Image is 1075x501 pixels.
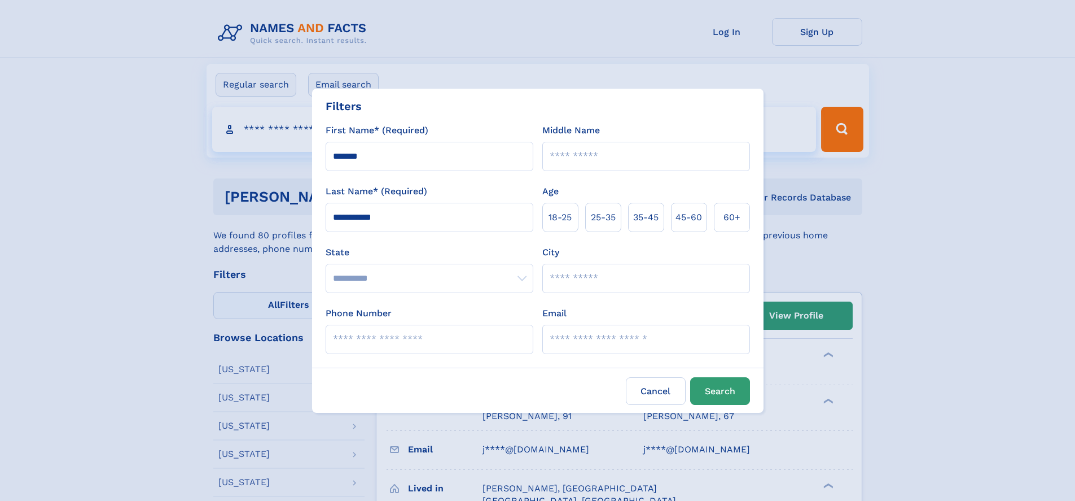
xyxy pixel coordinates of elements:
span: 35‑45 [633,211,659,224]
label: Last Name* (Required) [326,185,427,198]
span: 18‑25 [549,211,572,224]
button: Search [690,377,750,405]
label: Age [542,185,559,198]
span: 25‑35 [591,211,616,224]
label: Email [542,307,567,320]
span: 45‑60 [675,211,702,224]
label: Middle Name [542,124,600,137]
div: Filters [326,98,362,115]
label: Cancel [626,377,686,405]
label: City [542,246,559,259]
label: Phone Number [326,307,392,320]
span: 60+ [723,211,740,224]
label: State [326,246,533,259]
label: First Name* (Required) [326,124,428,137]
